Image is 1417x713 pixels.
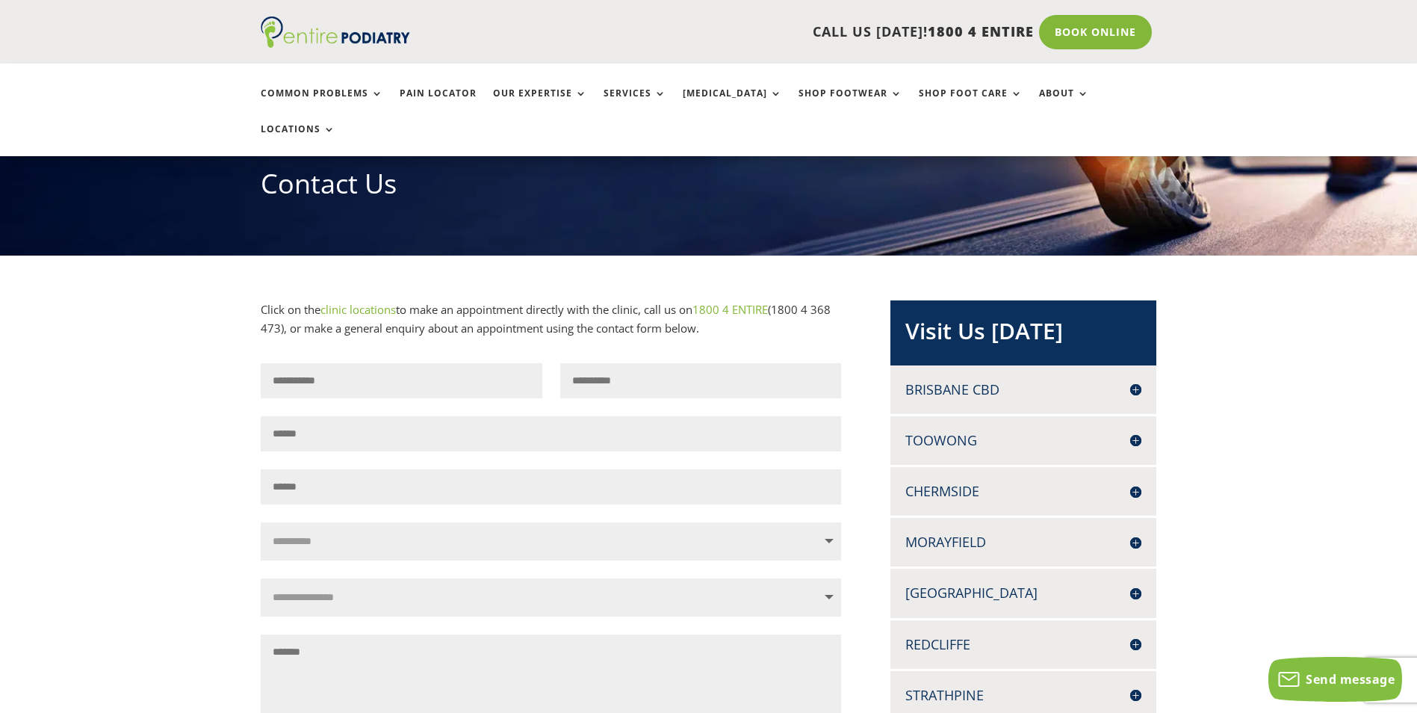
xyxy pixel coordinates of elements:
[261,165,1157,210] h1: Contact Us
[261,16,410,48] img: logo (1)
[1306,671,1395,688] span: Send message
[320,302,396,317] a: clinic locations
[683,88,782,120] a: [MEDICAL_DATA]
[261,300,842,339] p: Click on the to make an appointment directly with the clinic, call us on (1800 4 368 473), or mak...
[905,686,1141,705] h4: Strathpine
[261,124,335,156] a: Locations
[905,431,1141,450] h4: Toowong
[919,88,1023,120] a: Shop Foot Care
[493,88,587,120] a: Our Expertise
[799,88,902,120] a: Shop Footwear
[1039,15,1152,49] a: Book Online
[928,22,1034,40] span: 1800 4 ENTIRE
[400,88,477,120] a: Pain Locator
[905,584,1141,602] h4: [GEOGRAPHIC_DATA]
[905,482,1141,501] h4: Chermside
[905,533,1141,552] h4: Morayfield
[1039,88,1089,120] a: About
[468,22,1034,42] p: CALL US [DATE]!
[905,635,1141,654] h4: Redcliffe
[692,302,768,317] a: 1800 4 ENTIRE
[905,380,1141,399] h4: Brisbane CBD
[905,315,1141,354] h2: Visit Us [DATE]
[261,88,383,120] a: Common Problems
[604,88,666,120] a: Services
[1268,657,1402,702] button: Send message
[261,36,410,51] a: Entire Podiatry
